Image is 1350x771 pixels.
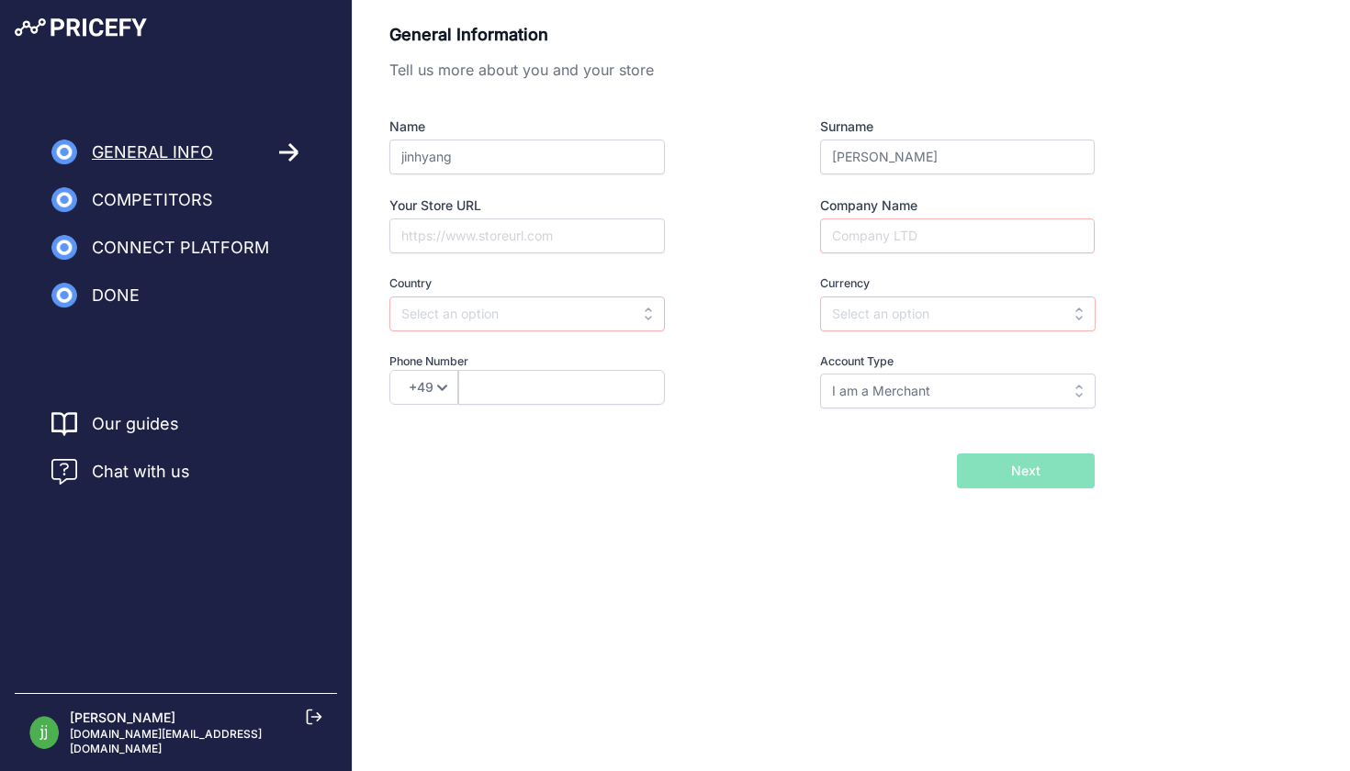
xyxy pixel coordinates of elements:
[820,353,1095,371] label: Account Type
[15,18,147,37] img: Pricefy Logo
[389,22,1095,48] p: General Information
[389,117,731,136] label: Name
[389,353,731,371] label: Phone Number
[92,140,213,165] span: General Info
[92,411,179,437] a: Our guides
[820,196,1095,215] label: Company Name
[70,727,322,756] p: [DOMAIN_NAME][EMAIL_ADDRESS][DOMAIN_NAME]
[51,459,190,485] a: Chat with us
[820,374,1096,408] input: Select an option
[389,196,731,215] label: Your Store URL
[389,59,1095,81] p: Tell us more about you and your store
[820,296,1096,331] input: Select an option
[820,117,1095,136] label: Surname
[92,459,190,485] span: Chat with us
[92,235,269,261] span: Connect Platform
[820,275,1095,293] label: Currency
[92,187,213,213] span: Competitors
[389,275,731,293] label: Country
[70,709,322,727] p: [PERSON_NAME]
[820,218,1095,253] input: Company LTD
[1011,462,1041,480] span: Next
[92,283,140,308] span: Done
[389,218,665,253] input: https://www.storeurl.com
[389,296,665,331] input: Select an option
[957,453,1095,488] button: Next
